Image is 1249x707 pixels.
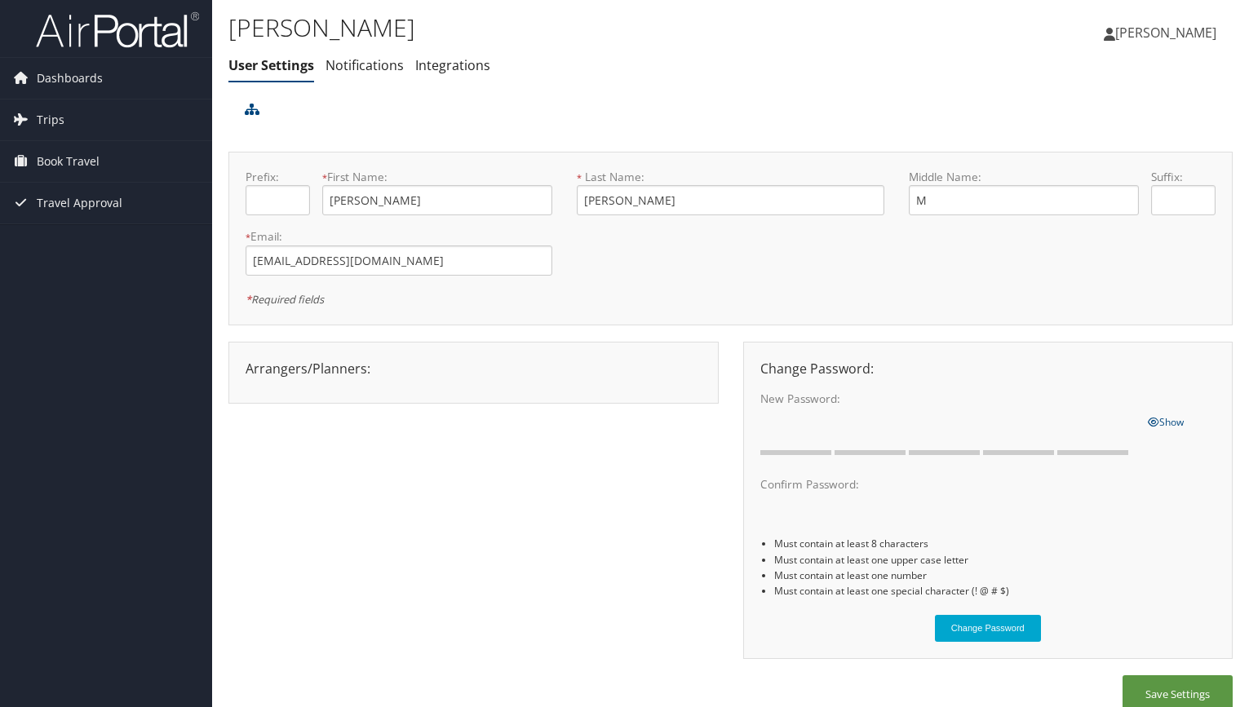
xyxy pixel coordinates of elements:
span: Trips [37,99,64,140]
label: Email: [246,228,552,245]
a: Integrations [415,56,490,74]
li: Must contain at least one upper case letter [774,552,1216,568]
button: Change Password [935,615,1041,642]
span: [PERSON_NAME] [1115,24,1216,42]
label: Suffix: [1151,169,1216,185]
em: Required fields [246,292,324,307]
label: New Password: [760,391,1136,407]
a: Show [1148,412,1184,430]
div: Arrangers/Planners: [233,359,714,378]
div: Change Password: [748,359,1229,378]
li: Must contain at least one special character (! @ # $) [774,583,1216,599]
label: Last Name: [577,169,884,185]
span: Book Travel [37,141,100,182]
label: Middle Name: [909,169,1139,185]
label: Prefix: [246,169,310,185]
label: Confirm Password: [760,476,1136,493]
a: User Settings [228,56,314,74]
img: airportal-logo.png [36,11,199,49]
a: Notifications [326,56,404,74]
h1: [PERSON_NAME] [228,11,898,45]
span: Travel Approval [37,183,122,223]
label: First Name: [322,169,552,185]
li: Must contain at least 8 characters [774,536,1216,551]
span: Dashboards [37,58,103,99]
span: Show [1148,415,1184,429]
li: Must contain at least one number [774,568,1216,583]
a: [PERSON_NAME] [1104,8,1233,57]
